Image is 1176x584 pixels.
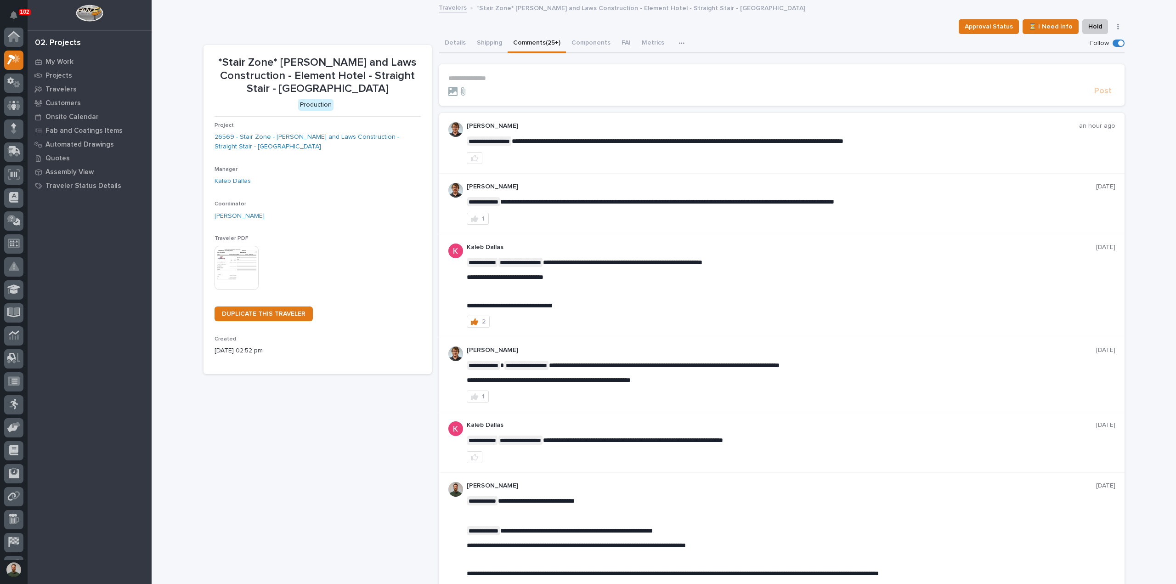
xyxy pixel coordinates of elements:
[1096,346,1115,354] p: [DATE]
[215,167,237,172] span: Manager
[215,236,249,241] span: Traveler PDF
[45,72,72,80] p: Projects
[467,482,1096,490] p: [PERSON_NAME]
[448,183,463,198] img: AOh14GhWdCmNGdrYYOPqe-VVv6zVZj5eQYWy4aoH1XOH=s96-c
[28,82,152,96] a: Travelers
[467,316,490,328] button: 2
[4,6,23,25] button: Notifications
[616,34,636,53] button: FAI
[959,19,1019,34] button: Approval Status
[467,391,489,403] button: 1
[467,451,482,463] button: like this post
[1096,421,1115,429] p: [DATE]
[28,151,152,165] a: Quotes
[1096,482,1115,490] p: [DATE]
[566,34,616,53] button: Components
[45,127,123,135] p: Fab and Coatings Items
[35,38,81,48] div: 02. Projects
[448,346,463,361] img: AOh14GhWdCmNGdrYYOPqe-VVv6zVZj5eQYWy4aoH1XOH=s96-c
[448,482,463,497] img: AATXAJw4slNr5ea0WduZQVIpKGhdapBAGQ9xVsOeEvl5=s96-c
[508,34,566,53] button: Comments (25+)
[1023,19,1079,34] button: ⏳ I Need Info
[215,211,265,221] a: [PERSON_NAME]
[28,165,152,179] a: Assembly View
[45,154,70,163] p: Quotes
[965,21,1013,32] span: Approval Status
[467,421,1096,429] p: Kaleb Dallas
[215,56,421,96] p: *Stair Zone* [PERSON_NAME] and Laws Construction - Element Hotel - Straight Stair - [GEOGRAPHIC_D...
[467,152,482,164] button: like this post
[28,68,152,82] a: Projects
[28,96,152,110] a: Customers
[28,110,152,124] a: Onsite Calendar
[1088,21,1102,32] span: Hold
[45,113,99,121] p: Onsite Calendar
[11,11,23,26] div: Notifications102
[1079,122,1115,130] p: an hour ago
[215,336,236,342] span: Created
[1094,86,1112,96] span: Post
[1029,21,1073,32] span: ⏳ I Need Info
[1090,40,1109,47] p: Follow
[45,182,121,190] p: Traveler Status Details
[215,306,313,321] a: DUPLICATE THIS TRAVELER
[471,34,508,53] button: Shipping
[28,137,152,151] a: Automated Drawings
[215,201,246,207] span: Coordinator
[28,55,152,68] a: My Work
[477,2,805,12] p: *Stair Zone* [PERSON_NAME] and Laws Construction - Element Hotel - Straight Stair - [GEOGRAPHIC_D...
[1096,244,1115,251] p: [DATE]
[28,124,152,137] a: Fab and Coatings Items
[467,122,1079,130] p: [PERSON_NAME]
[1082,19,1108,34] button: Hold
[636,34,670,53] button: Metrics
[448,244,463,258] img: ACg8ocJFQJZtOpq0mXhEl6L5cbQXDkmdPAf0fdoBPnlMfqfX=s96-c
[1091,86,1115,96] button: Post
[76,5,103,22] img: Workspace Logo
[467,213,489,225] button: 1
[482,318,486,325] div: 2
[482,215,485,222] div: 1
[222,311,305,317] span: DUPLICATE THIS TRAVELER
[215,132,421,152] a: 26569 - Stair Zone - [PERSON_NAME] and Laws Construction - Straight Stair - [GEOGRAPHIC_DATA]
[28,179,152,193] a: Traveler Status Details
[467,183,1096,191] p: [PERSON_NAME]
[20,9,29,15] p: 102
[1096,183,1115,191] p: [DATE]
[448,122,463,137] img: AOh14GhWdCmNGdrYYOPqe-VVv6zVZj5eQYWy4aoH1XOH=s96-c
[467,244,1096,251] p: Kaleb Dallas
[45,85,77,94] p: Travelers
[439,34,471,53] button: Details
[215,346,421,356] p: [DATE] 02:52 pm
[298,99,334,111] div: Production
[45,168,94,176] p: Assembly View
[467,346,1096,354] p: [PERSON_NAME]
[448,421,463,436] img: ACg8ocJFQJZtOpq0mXhEl6L5cbQXDkmdPAf0fdoBPnlMfqfX=s96-c
[45,141,114,149] p: Automated Drawings
[482,393,485,400] div: 1
[215,176,251,186] a: Kaleb Dallas
[215,123,234,128] span: Project
[45,99,81,108] p: Customers
[45,58,73,66] p: My Work
[4,560,23,579] button: users-avatar
[439,2,467,12] a: Travelers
